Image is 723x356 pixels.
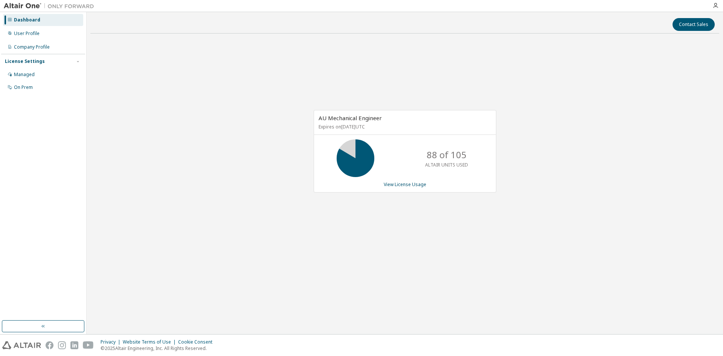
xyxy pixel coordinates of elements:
p: ALTAIR UNITS USED [425,162,468,168]
div: On Prem [14,84,33,90]
p: Expires on [DATE] UTC [319,124,490,130]
p: © 2025 Altair Engineering, Inc. All Rights Reserved. [101,345,217,351]
img: Altair One [4,2,98,10]
div: Privacy [101,339,123,345]
a: View License Usage [384,181,426,188]
img: altair_logo.svg [2,341,41,349]
div: Managed [14,72,35,78]
img: facebook.svg [46,341,53,349]
div: Cookie Consent [178,339,217,345]
div: License Settings [5,58,45,64]
button: Contact Sales [673,18,715,31]
span: AU Mechanical Engineer [319,114,382,122]
img: youtube.svg [83,341,94,349]
div: User Profile [14,31,40,37]
div: Website Terms of Use [123,339,178,345]
img: instagram.svg [58,341,66,349]
img: linkedin.svg [70,341,78,349]
div: Company Profile [14,44,50,50]
p: 88 of 105 [427,148,467,161]
div: Dashboard [14,17,40,23]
